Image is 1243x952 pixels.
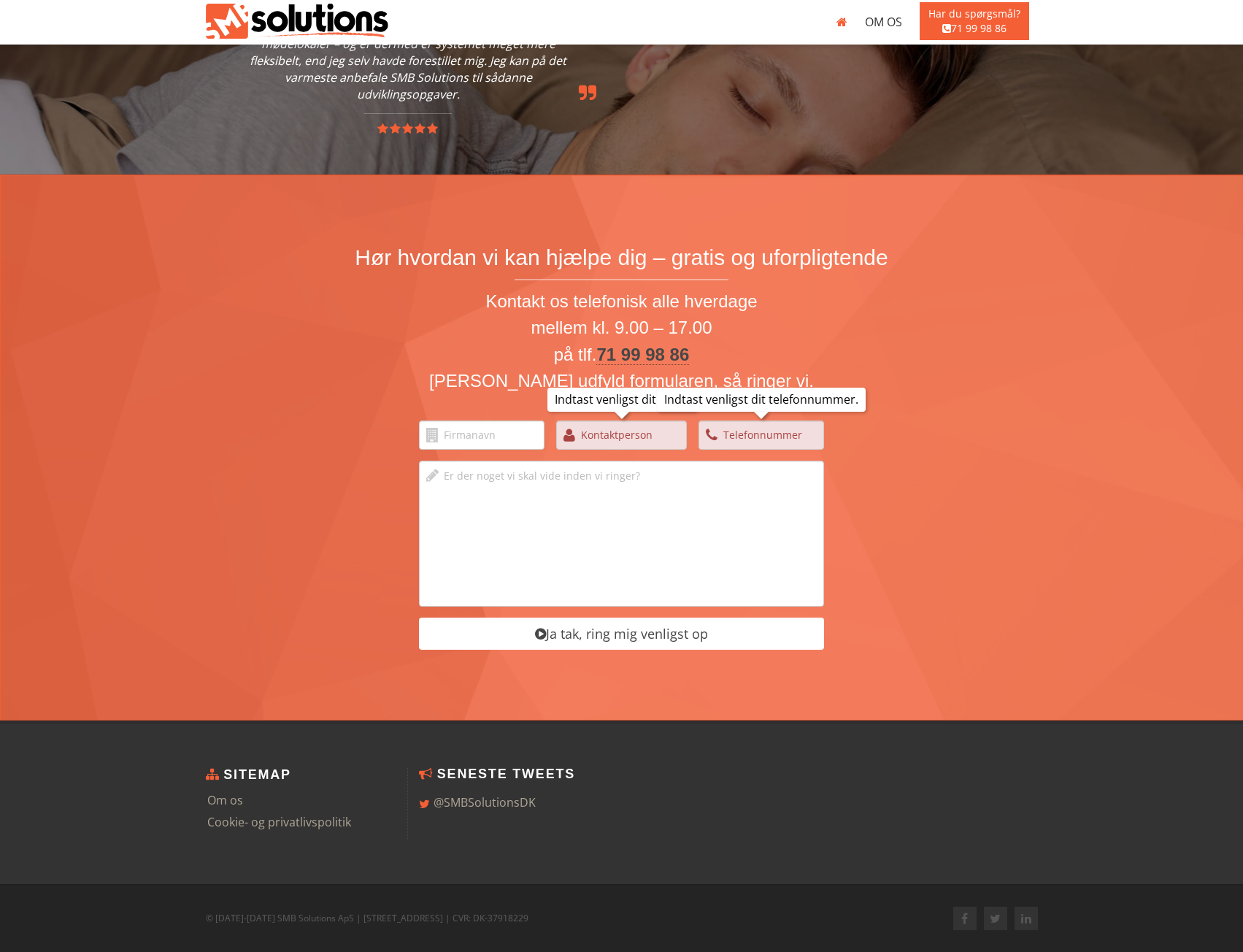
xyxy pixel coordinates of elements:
a: LinkedIn: smbsolutionsdk [1015,907,1038,930]
h6: Sitemap [206,768,397,783]
a: Cookie- og privatlivspolitik [207,814,351,830]
a: 71 99 98 86 [596,345,689,365]
h3: Kontakt os telefonisk alle hverdage [419,292,824,311]
img: Dem med uglen | SMB Solutions ApS [206,4,388,39]
span: Har du spørgsmål? 71 99 98 86 [920,2,1029,40]
span: Indtast venligst dit telefonnummer. [657,388,866,412]
h3: på tlf. [419,345,824,364]
input: Telefonnummer [699,421,824,450]
button: Ja tak, ring mig venligst op [419,618,824,650]
h3: [PERSON_NAME] udfyld formularen, så ringer vi. [419,372,824,391]
h4: Seneste Tweets [419,768,1038,780]
a: Facebook: SMBSolutionsDK [953,907,977,930]
a: @SMBSolutionsDK [434,794,536,810]
span: Indtast venligst dit navn. [547,388,696,412]
input: Kontaktperson [556,421,687,450]
h2: Hør hvordan vi kan hjælpe dig – gratis og uforpligtende [355,245,888,280]
a: Om os [207,792,243,808]
h3: mellem kl. 9.00 – 17.00 [419,318,824,337]
p: © [DATE]-[DATE] SMB Solutions ApS | [STREET_ADDRESS] | CVR: DK-37918229 [206,907,753,930]
a: Twitter: @SMBSolutionsDK [984,907,1007,930]
input: Firmanavn [419,421,544,450]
